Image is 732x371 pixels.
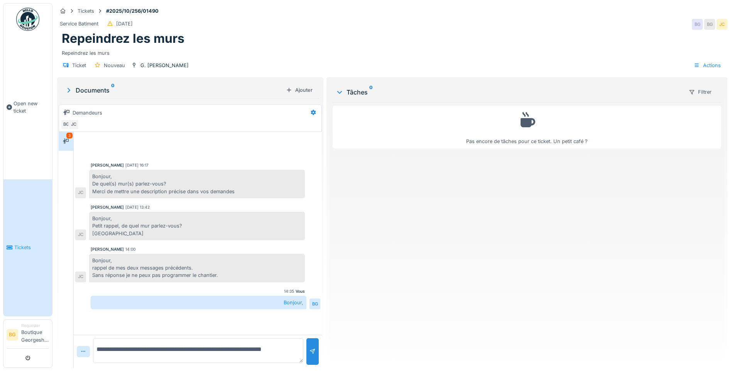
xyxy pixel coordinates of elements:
div: JC [75,272,86,282]
div: Nouveau [104,62,125,69]
div: Documents [65,86,283,95]
div: BG [61,119,71,130]
div: Bonjour, [91,296,306,309]
div: BG [692,19,703,30]
a: BG RequesterBoutique Georgeshenri [7,323,49,349]
li: Boutique Georgeshenri [21,323,49,347]
div: Ajouter [283,85,316,95]
div: Repeindrez les murs [62,46,723,57]
div: Ticket [72,62,86,69]
div: JC [75,229,86,240]
div: Tickets [78,7,94,15]
div: Service Batiment [60,20,98,27]
a: Tickets [3,179,52,316]
div: BG [309,298,320,309]
h1: Repeindrez les murs [62,31,184,46]
li: BG [7,329,18,341]
span: Open new ticket [14,100,49,115]
div: Vous [296,288,305,294]
div: Demandeurs [73,109,102,116]
div: Bonjour, De quel(s) mur(s) parlez-vous? Merci de mettre une description précise dans vos demandes [89,170,305,198]
sup: 0 [369,88,373,97]
sup: 0 [111,86,115,95]
img: Badge_color-CXgf-gQk.svg [16,8,39,31]
div: [DATE] 13:42 [125,204,150,210]
div: Tâches [336,88,682,97]
div: 14:00 [125,246,135,252]
div: JC [717,19,727,30]
div: Filtrer [685,86,715,98]
div: Bonjour, Petit rappel, de quel mur parlez-vous? [GEOGRAPHIC_DATA] [89,212,305,240]
div: Requester [21,323,49,329]
div: [PERSON_NAME] [91,246,124,252]
a: Open new ticket [3,35,52,179]
div: BG [704,19,715,30]
div: 14:35 [284,288,294,294]
div: [PERSON_NAME] [91,204,124,210]
div: Pas encore de tâches pour ce ticket. Un petit café ? [338,109,716,145]
strong: #2025/10/256/01490 [103,7,162,15]
span: Tickets [14,244,49,251]
div: JC [68,119,79,130]
div: Actions [690,60,724,71]
div: [DATE] [116,20,133,27]
div: [PERSON_NAME] [91,162,124,168]
div: JC [75,187,86,198]
div: Bonjour, rappel de mes deux messages précédents. Sans réponse je ne peux pas programmer le chantier. [89,254,305,282]
div: G. [PERSON_NAME] [140,62,189,69]
div: [DATE] 16:17 [125,162,149,168]
div: 3 [66,133,73,138]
